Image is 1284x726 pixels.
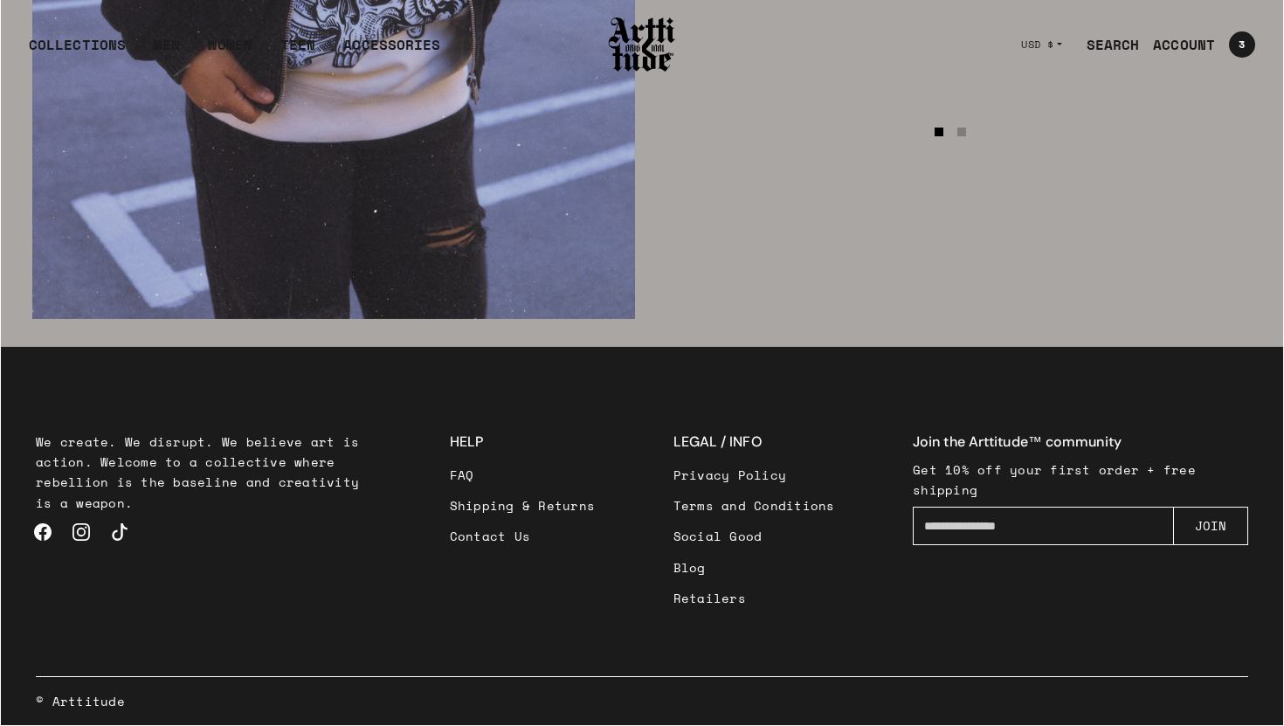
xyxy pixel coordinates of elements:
span: USD $ [1021,38,1054,52]
div: ACCESSORIES [343,34,440,69]
h4: Join the Arttitude™ community [913,432,1248,453]
p: Get 10% off your first order + free shipping [913,460,1248,500]
a: Shipping & Returns [450,490,596,521]
a: Social Good [673,521,835,551]
a: WOMEN [208,34,252,69]
span: 3 [1239,39,1245,50]
a: TikTok [100,513,139,551]
div: COLLECTIONS [29,34,126,69]
a: Facebook [24,513,62,551]
a: Privacy Policy [673,460,835,490]
a: Retailers [673,583,835,613]
h3: LEGAL / INFO [673,432,835,453]
a: ACCOUNT [1139,27,1215,62]
button: USD $ [1011,25,1073,64]
li: Page dot 2 [957,128,966,136]
a: Instagram [62,513,100,551]
a: TEEN [280,34,315,69]
button: JOIN [1173,507,1248,545]
ul: Main navigation [15,34,454,69]
input: Enter your email [913,507,1174,545]
a: SEARCH [1073,27,1140,62]
a: Open cart [1215,24,1255,65]
a: Contact Us [450,521,596,551]
a: MEN [154,34,180,69]
h3: HELP [450,432,596,453]
a: Blog [673,552,835,583]
a: Terms and Conditions [673,490,835,521]
a: FAQ [450,460,596,490]
li: Page dot 1 [935,128,943,136]
p: We create. We disrupt. We believe art is action. Welcome to a collective where rebellion is the b... [36,432,371,512]
img: Arttitude [607,15,677,74]
a: © Arttitude [36,691,125,711]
